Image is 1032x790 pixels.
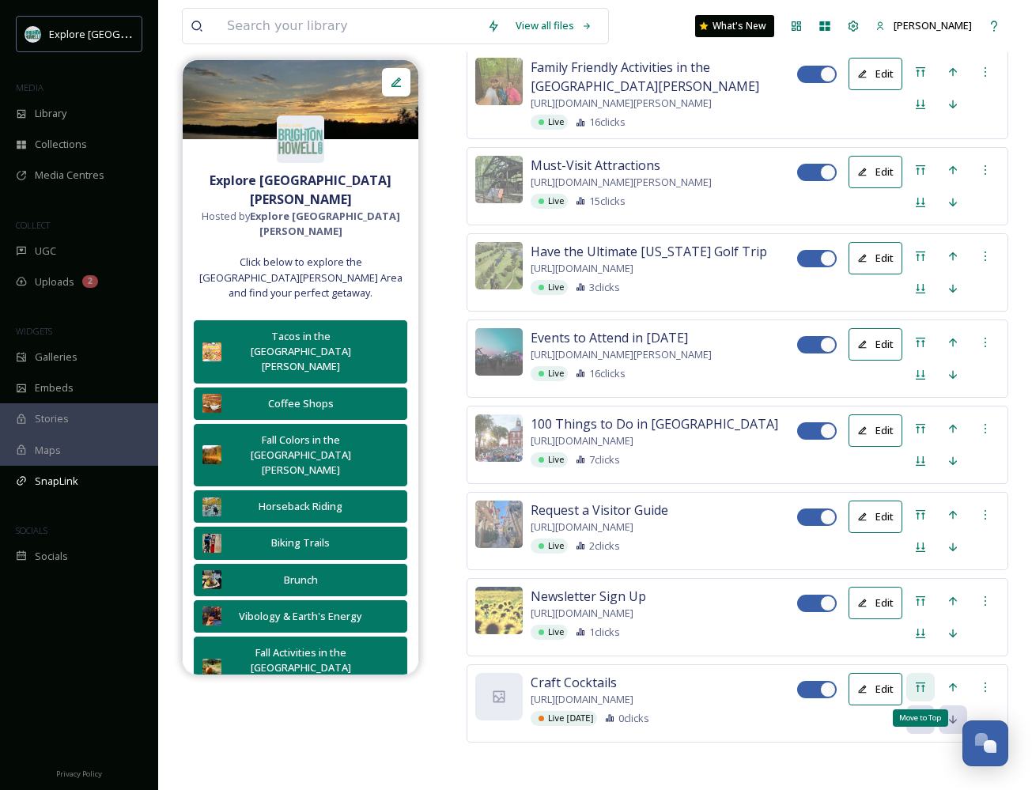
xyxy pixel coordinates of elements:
span: Must-Visit Attractions [531,156,660,175]
button: Brunch [194,564,407,596]
input: Search your library [219,9,479,43]
button: Biking Trails [194,527,407,559]
span: Privacy Policy [56,769,102,779]
img: 6d126a0b-8797-4164-8743-ac3b966fb7c1.jpg [475,501,523,548]
span: UGC [35,244,56,259]
button: Edit [849,242,902,274]
span: Socials [35,549,68,564]
span: 3 clicks [589,280,620,295]
img: 26f49cf9-056b-49de-be40-a86ed8bf9343.jpg [475,58,523,105]
img: 27e1d2ed-eaa8-4c7b-bbbf-4225d490b4c0.jpg [202,534,221,553]
span: Maps [35,443,61,458]
span: 1 clicks [589,625,620,640]
span: Family Friendly Activities in the [GEOGRAPHIC_DATA][PERSON_NAME] [531,58,797,96]
a: View all files [508,10,600,41]
span: SnapLink [35,474,78,489]
div: Live [531,115,568,130]
span: SOCIALS [16,524,47,536]
a: What's New [695,15,774,37]
div: Fall Activities in the [GEOGRAPHIC_DATA][PERSON_NAME] [229,645,372,691]
span: Have the Ultimate [US_STATE] Golf Trip [531,242,767,261]
span: Uploads [35,274,74,289]
img: 6b094d29-d8a6-4294-ad84-b34487c0edb8.jpg [202,570,221,589]
img: 69722c47-1ad3-4d23-8da8-f8965570ac77.jpg [202,342,221,361]
div: Live [531,280,568,295]
div: Brunch [229,573,372,588]
button: Open Chat [962,720,1008,766]
img: 67e7af72-b6c8-455a-acf8-98e6fe1b68aa.avif [277,115,324,163]
button: Edit [849,414,902,447]
button: Edit [849,58,902,90]
img: 67e7af72-b6c8-455a-acf8-98e6fe1b68aa.avif [25,26,41,42]
span: [URL][DOMAIN_NAME] [531,433,633,448]
span: Hosted by [191,209,410,239]
button: Edit [849,328,902,361]
div: Live [531,625,568,640]
span: 0 clicks [618,711,649,726]
span: [URL][DOMAIN_NAME] [531,606,633,621]
span: Newsletter Sign Up [531,587,646,606]
img: bc00d4ef-b3d3-44f9-86f1-557d12eb57d0.jpg [202,497,221,516]
span: Library [35,106,66,121]
img: 67ae2a65-4b19-4c28-b9dd-6472ad9db295.jpg [202,659,221,678]
span: Events to Attend in [DATE] [531,328,688,347]
span: [URL][DOMAIN_NAME] [531,261,633,276]
img: d7e71e25-4b07-4551-98e8-a7623558a068.jpg [202,394,221,413]
button: Fall Activities in the [GEOGRAPHIC_DATA][PERSON_NAME] [194,637,407,700]
span: Galleries [35,350,77,365]
span: 7 clicks [589,452,620,467]
span: Explore [GEOGRAPHIC_DATA][PERSON_NAME] [49,26,267,41]
button: Edit [849,156,902,188]
div: Fall Colors in the [GEOGRAPHIC_DATA][PERSON_NAME] [229,433,372,478]
strong: Explore [GEOGRAPHIC_DATA][PERSON_NAME] [250,209,400,238]
span: 15 clicks [589,194,626,209]
div: Horseback Riding [229,499,372,514]
div: Tacos in the [GEOGRAPHIC_DATA][PERSON_NAME] [229,329,372,375]
button: Vibology & Earth's Energy [194,600,407,633]
span: Embeds [35,380,74,395]
span: 100 Things to Do in [GEOGRAPHIC_DATA] [531,414,778,433]
span: Request a Visitor Guide [531,501,668,520]
div: Live [531,194,568,209]
span: [URL][DOMAIN_NAME][PERSON_NAME] [531,96,712,111]
div: Live [531,539,568,554]
button: Fall Colors in the [GEOGRAPHIC_DATA][PERSON_NAME] [194,424,407,487]
button: Edit [849,501,902,533]
img: d1c14417-d670-4da7-b2b3-e9882ba3c5f0.jpg [475,156,523,203]
a: [PERSON_NAME] [868,10,980,41]
div: Live [DATE] [531,711,597,726]
span: 16 clicks [589,115,626,130]
button: Horseback Riding [194,490,407,523]
span: [URL][DOMAIN_NAME] [531,692,633,707]
span: Collections [35,137,87,152]
img: 43569894-00ba-4b87-a734-42d626b0adcc.jpg [202,445,221,464]
span: 2 clicks [589,539,620,554]
span: [PERSON_NAME] [894,18,972,32]
div: Coffee Shops [229,396,372,411]
div: Live [531,366,568,381]
span: WIDGETS [16,325,52,337]
span: Craft Cocktails [531,673,617,692]
button: Edit [849,673,902,705]
span: MEDIA [16,81,43,93]
div: Live [531,452,568,467]
span: Stories [35,411,69,426]
img: pominville-seventeen%282%29.jpg [475,414,523,462]
span: [URL][DOMAIN_NAME][PERSON_NAME] [531,347,712,362]
a: Privacy Policy [56,763,102,782]
span: COLLECT [16,219,50,231]
div: Biking Trails [229,535,372,550]
div: Vibology & Earth's Energy [229,609,372,624]
img: c9e3547c-3cf2-451a-b8ea-96e0aac3439d.jpg [475,328,523,376]
button: Tacos in the [GEOGRAPHIC_DATA][PERSON_NAME] [194,320,407,384]
button: Edit [849,587,902,619]
span: Media Centres [35,168,104,183]
button: Coffee Shops [194,387,407,420]
img: %2540trevapeach%25203.png [183,60,418,139]
img: %2540mi_naturecorner%25201.jpg [475,587,523,634]
strong: Explore [GEOGRAPHIC_DATA][PERSON_NAME] [210,172,391,208]
span: [URL][DOMAIN_NAME] [531,520,633,535]
img: c801fda4-68e9-4557-b34c-2c064037b1e2.jpg [475,242,523,289]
